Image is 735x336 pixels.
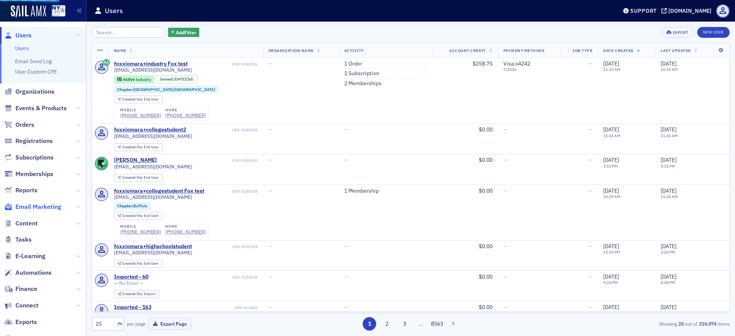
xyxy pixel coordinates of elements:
[4,121,34,129] a: Orders
[430,317,444,331] button: 8563
[114,202,151,210] div: Chapter:
[661,27,694,38] button: Export
[120,113,161,118] a: [PHONE_NUMBER]
[503,156,508,163] span: —
[479,156,493,163] span: $0.00
[588,187,592,194] span: —
[15,301,39,310] span: Connect
[4,219,38,228] a: Content
[503,304,508,311] span: —
[661,67,678,72] time: 10:32 AM
[344,70,379,77] a: 1 Subscription
[603,133,621,138] time: 11:41 AM
[344,188,379,195] a: 1 Membership
[268,273,272,280] span: —
[122,213,144,218] span: Created Via :
[4,235,32,244] a: Tasks
[11,5,46,18] a: SailAMX
[503,67,555,72] span: 7 / 2026
[136,77,151,82] span: Industry
[122,144,144,150] span: Created Via :
[15,137,53,145] span: Registrations
[661,187,676,194] span: [DATE]
[479,243,493,250] span: $0.00
[473,60,493,67] span: $258.75
[174,77,193,82] div: (5d)
[661,273,676,280] span: [DATE]
[114,188,204,195] a: foxxiomara+collegestudent Fox test
[603,273,619,280] span: [DATE]
[661,156,676,163] span: [DATE]
[522,320,730,327] div: Showing out of items
[449,48,486,53] span: Account Credit
[15,31,32,40] span: Users
[15,285,37,293] span: Finance
[114,194,192,200] span: [EMAIL_ADDRESS][DOMAIN_NAME]
[603,67,621,72] time: 11:33 AM
[630,7,657,14] div: Support
[122,97,159,102] div: End User
[268,304,272,311] span: —
[187,128,257,133] div: USR-5248385
[661,243,676,250] span: [DATE]
[114,304,151,311] div: Imported - 163
[603,156,619,163] span: [DATE]
[114,174,163,182] div: Created Via: End User
[114,96,163,104] div: Created Via: End User
[344,304,348,311] span: —
[114,86,219,93] div: Chapter:
[114,243,192,250] div: foxxiomara+highschoolstudent
[479,187,493,194] span: $0.00
[114,126,186,133] a: foxxiomara+collegestudent2
[114,250,192,255] span: [EMAIL_ADDRESS][DOMAIN_NAME]
[117,87,215,92] a: Chapter:[GEOGRAPHIC_DATA]/[GEOGRAPHIC_DATA]
[174,76,186,82] span: [DATE]
[15,121,34,129] span: Orders
[122,97,144,102] span: Created Via :
[120,229,161,235] a: [PHONE_NUMBER]
[380,317,394,331] button: 2
[344,60,362,67] a: 1 Order
[15,252,45,260] span: E-Learning
[603,310,618,316] time: 7:52 PM
[603,48,633,53] span: Date Created
[344,243,348,250] span: —
[158,158,257,163] div: USR-5248360
[398,317,411,331] button: 3
[268,156,272,163] span: —
[716,4,730,18] span: Profile
[4,87,54,96] a: Organizations
[114,143,163,151] div: Created Via: End User
[603,249,620,255] time: 12:53 PM
[189,62,257,67] div: USR-5248516
[122,261,144,266] span: Created Via :
[96,320,113,328] div: 25
[668,7,711,14] div: [DOMAIN_NAME]
[363,317,376,331] button: 1
[92,27,165,38] input: Search…
[122,291,144,296] span: Created Via :
[603,280,618,285] time: 9:24 PM
[46,5,66,18] a: View Homepage
[15,58,52,65] a: Email Send Log
[661,48,691,53] span: Last Updated
[603,194,621,199] time: 10:29 AM
[114,260,163,268] div: Created Via: End User
[165,229,206,235] div: [PHONE_NUMBER]
[588,126,592,133] span: —
[120,108,161,113] div: mobile
[114,67,192,73] span: [EMAIL_ADDRESS][DOMAIN_NAME]
[603,163,618,169] time: 3:15 PM
[114,212,163,220] div: Created Via: End User
[117,77,151,82] a: Active Industry
[122,214,159,218] div: End User
[603,243,619,250] span: [DATE]
[105,6,123,15] h1: Users
[15,153,54,162] span: Subscriptions
[661,194,678,199] time: 11:26 AM
[205,189,257,194] div: USR-5248308
[15,318,37,326] span: Exports
[503,126,508,133] span: —
[4,153,54,162] a: Subscriptions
